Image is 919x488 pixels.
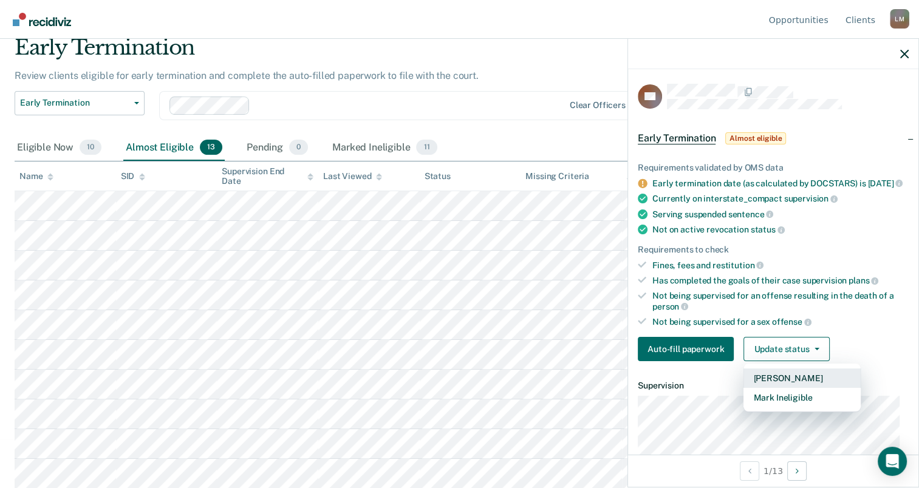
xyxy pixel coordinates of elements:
div: Almost Eligible [123,135,225,161]
span: 10 [80,140,101,155]
button: Profile dropdown button [890,9,909,29]
span: person [652,302,688,311]
span: plans [849,276,878,285]
div: Fines, fees and [652,260,909,271]
div: Has completed the goals of their case supervision [652,275,909,286]
p: Review clients eligible for early termination and complete the auto-filled paperwork to file with... [15,70,479,81]
span: sentence [728,209,774,219]
div: Open Intercom Messenger [878,447,907,476]
div: Clear officers [570,100,626,110]
button: Mark Ineligible [743,388,861,407]
button: Update status [743,337,829,361]
div: Not on active revocation [652,224,909,235]
div: Last Viewed [323,171,382,181]
div: Not being supervised for an offense resulting in the death of a [652,291,909,311]
div: Dropdown Menu [743,364,861,412]
div: SID [121,171,146,181]
div: Requirements to check [638,245,909,255]
div: Eligible Now [15,135,104,161]
div: Status [425,171,451,181]
div: Early TerminationAlmost eligible [628,119,918,158]
div: 1 / 13 [628,455,918,487]
span: restitution [712,260,764,270]
button: [PERSON_NAME] [743,368,861,388]
div: Not being supervised for a sex [652,316,909,327]
div: Pending [244,135,310,161]
span: Almost eligible [725,132,786,144]
div: Serving suspended [652,209,909,220]
div: Assigned to [627,171,684,181]
img: Recidiviz [13,13,71,26]
a: Navigate to form link [638,337,739,361]
span: offense [772,317,811,327]
span: Early Termination [638,132,716,144]
span: 0 [289,140,308,155]
div: L M [890,9,909,29]
span: status [751,225,785,234]
div: Supervision End Date [222,166,313,187]
button: Next Opportunity [787,461,807,481]
div: Early Termination [15,35,704,70]
button: Previous Opportunity [740,461,759,481]
div: Marked Ineligible [330,135,439,161]
div: Requirements validated by OMS data [638,163,909,173]
span: Early Termination [20,98,129,108]
button: Auto-fill paperwork [638,337,734,361]
div: Missing Criteria [525,171,589,181]
span: 13 [200,140,222,155]
div: Name [19,171,53,181]
div: Currently on interstate_compact [652,193,909,204]
dt: Supervision [638,381,909,391]
span: 11 [416,140,437,155]
div: Early termination date (as calculated by DOCSTARS) is [DATE] [652,178,909,189]
span: supervision [784,194,838,203]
